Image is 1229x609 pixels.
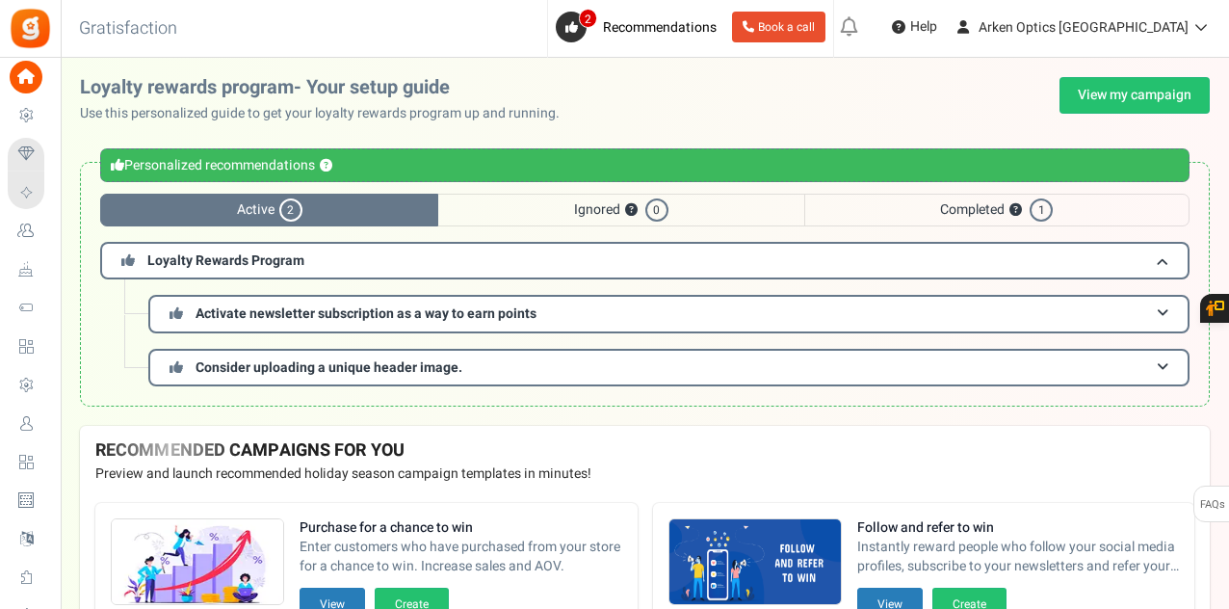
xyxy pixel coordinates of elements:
[1030,199,1053,222] span: 1
[857,538,1180,576] span: Instantly reward people who follow your social media profiles, subscribe to your newsletters and ...
[438,194,803,226] span: Ignored
[80,77,575,98] h2: Loyalty rewards program- Your setup guide
[196,304,536,324] span: Activate newsletter subscription as a way to earn points
[112,519,283,606] img: Recommended Campaigns
[300,518,622,538] strong: Purchase for a chance to win
[732,12,825,42] a: Book a call
[58,10,198,48] h3: Gratisfaction
[645,199,668,222] span: 0
[95,464,1194,484] p: Preview and launch recommended holiday season campaign templates in minutes!
[603,17,717,38] span: Recommendations
[300,538,622,576] span: Enter customers who have purchased from your store for a chance to win. Increase sales and AOV.
[100,194,438,226] span: Active
[556,12,724,42] a: 2 Recommendations
[669,519,841,606] img: Recommended Campaigns
[1059,77,1210,114] a: View my campaign
[95,441,1194,461] h4: RECOMMENDED CAMPAIGNS FOR YOU
[857,518,1180,538] strong: Follow and refer to win
[905,17,937,37] span: Help
[147,251,304,271] span: Loyalty Rewards Program
[1199,487,1225,523] span: FAQs
[80,104,575,123] p: Use this personalized guide to get your loyalty rewards program up and running.
[884,12,945,42] a: Help
[100,148,1190,182] div: Personalized recommendations
[579,9,597,28] span: 2
[279,199,302,222] span: 2
[979,17,1189,38] span: Arken Optics [GEOGRAPHIC_DATA]
[804,194,1190,226] span: Completed
[320,160,332,172] button: ?
[196,357,462,378] span: Consider uploading a unique header image.
[9,7,52,50] img: Gratisfaction
[1009,204,1022,217] button: ?
[625,204,638,217] button: ?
